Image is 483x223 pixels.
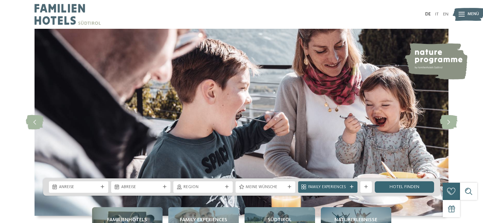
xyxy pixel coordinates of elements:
[59,185,98,190] span: Anreise
[404,43,468,79] img: nature programme by Familienhotels Südtirol
[308,185,347,190] span: Family Experiences
[121,185,160,190] span: Abreise
[246,185,285,190] span: Meine Wünsche
[435,12,439,17] a: IT
[425,12,431,17] a: DE
[183,185,223,190] span: Region
[443,12,448,17] a: EN
[375,181,434,193] a: Hotel finden
[35,29,448,216] img: Familienhotels Südtirol: The happy family places
[468,12,479,17] span: Menü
